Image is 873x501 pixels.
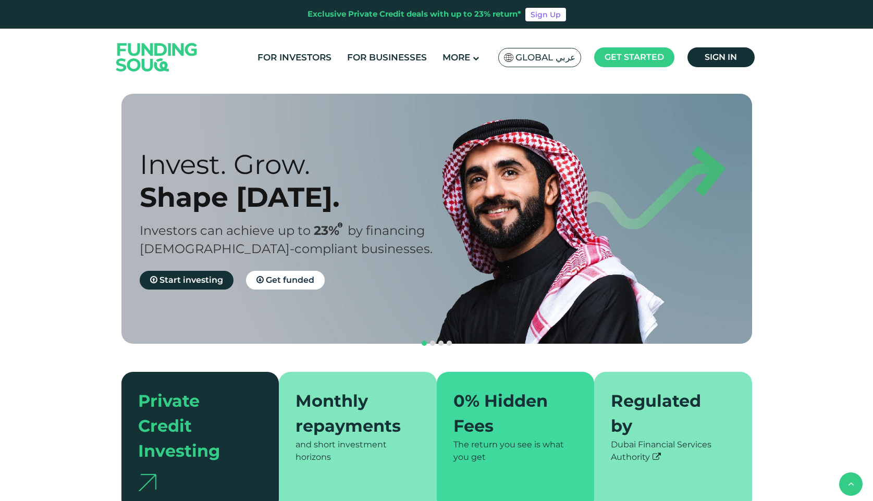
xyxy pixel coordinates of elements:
[140,181,455,214] div: Shape [DATE].
[428,339,437,347] button: navigation
[442,52,470,62] span: More
[140,271,233,290] a: Start investing
[504,53,513,62] img: SA Flag
[420,339,428,347] button: navigation
[266,275,314,285] span: Get funded
[687,47,755,67] a: Sign in
[839,472,863,496] button: back
[138,474,156,491] img: arrow
[138,389,250,464] div: Private Credit Investing
[453,439,578,464] div: The return you see is what you get
[437,339,445,347] button: navigation
[246,271,325,290] a: Get funded
[296,439,420,464] div: and short investment horizons
[515,52,575,64] span: Global عربي
[140,148,455,181] div: Invest. Grow.
[338,222,342,228] i: 23% IRR (expected) ~ 15% Net yield (expected)
[159,275,223,285] span: Start investing
[611,389,723,439] div: Regulated by
[705,52,737,62] span: Sign in
[605,52,664,62] span: Get started
[140,223,311,238] span: Investors can achieve up to
[308,8,521,20] div: Exclusive Private Credit deals with up to 23% return*
[525,8,566,21] a: Sign Up
[445,339,453,347] button: navigation
[314,223,348,238] span: 23%
[345,49,429,66] a: For Businesses
[255,49,334,66] a: For Investors
[106,31,208,83] img: Logo
[296,389,408,439] div: Monthly repayments
[453,389,565,439] div: 0% Hidden Fees
[611,439,735,464] div: Dubai Financial Services Authority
